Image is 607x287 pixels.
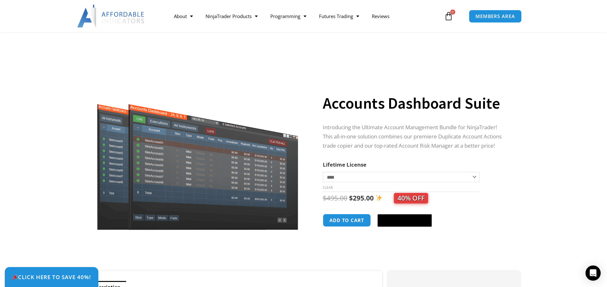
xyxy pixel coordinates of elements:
[323,92,507,114] h1: Accounts Dashboard Suite
[376,195,382,201] img: ✨
[349,194,374,202] bdi: 295.00
[323,214,371,227] button: Add to cart
[313,9,365,23] a: Futures Trading
[12,274,18,280] img: 🎉
[323,194,347,202] bdi: 495.00
[365,9,396,23] a: Reviews
[168,9,199,23] a: About
[12,274,91,280] span: Click Here to save 40%!
[5,267,98,287] a: 🎉Click Here to save 40%!
[450,10,455,15] span: 0
[394,193,428,203] span: 40% OFF
[199,9,264,23] a: NinjaTrader Products
[264,9,313,23] a: Programming
[435,7,463,25] a: 0
[323,161,366,168] label: Lifetime License
[323,235,507,241] iframe: PayPal Message 1
[469,10,522,23] a: MEMBERS AREA
[323,123,507,150] p: Introducing the Ultimate Account Management Bundle for NinjaTrader! This all-in-one solution comb...
[475,14,515,19] span: MEMBERS AREA
[349,194,353,202] span: $
[323,194,327,202] span: $
[77,5,145,28] img: LogoAI | Affordable Indicators – NinjaTrader
[323,185,333,190] a: Clear options
[168,9,443,23] nav: Menu
[377,214,432,227] button: Buy with GPay
[586,265,601,281] div: Open Intercom Messenger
